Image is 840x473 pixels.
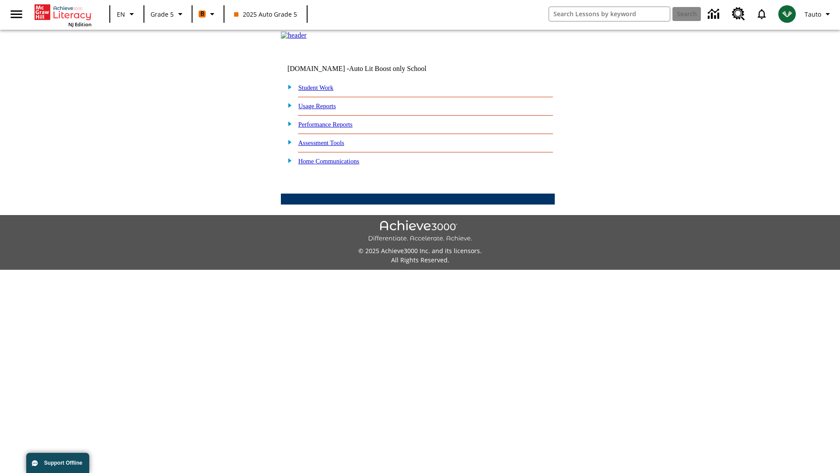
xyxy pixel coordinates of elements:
button: Language: EN, Select a language [113,6,141,22]
a: Home Communications [298,158,360,165]
span: 2025 Auto Grade 5 [234,10,297,19]
a: Student Work [298,84,333,91]
img: plus.gif [283,120,292,127]
span: Support Offline [44,460,82,466]
a: Resource Center, Will open in new tab [727,2,750,26]
button: Support Offline [26,453,89,473]
nobr: Auto Lit Boost only School [349,65,427,72]
div: Home [35,3,91,28]
button: Profile/Settings [801,6,836,22]
img: Achieve3000 Differentiate Accelerate Achieve [368,220,472,243]
a: Performance Reports [298,121,353,128]
img: plus.gif [283,101,292,109]
img: plus.gif [283,83,292,91]
button: Boost Class color is orange. Change class color [195,6,221,22]
span: B [200,8,204,19]
a: Assessment Tools [298,139,344,146]
button: Select a new avatar [773,3,801,25]
a: Notifications [750,3,773,25]
img: plus.gif [283,138,292,146]
img: header [281,32,307,39]
a: Usage Reports [298,102,336,109]
span: Grade 5 [150,10,174,19]
a: Data Center [703,2,727,26]
button: Open side menu [3,1,29,27]
span: Tauto [805,10,821,19]
input: search field [549,7,670,21]
img: avatar image [778,5,796,23]
img: plus.gif [283,156,292,164]
span: EN [117,10,125,19]
td: [DOMAIN_NAME] - [287,65,448,73]
button: Grade: Grade 5, Select a grade [147,6,189,22]
span: NJ Edition [68,21,91,28]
